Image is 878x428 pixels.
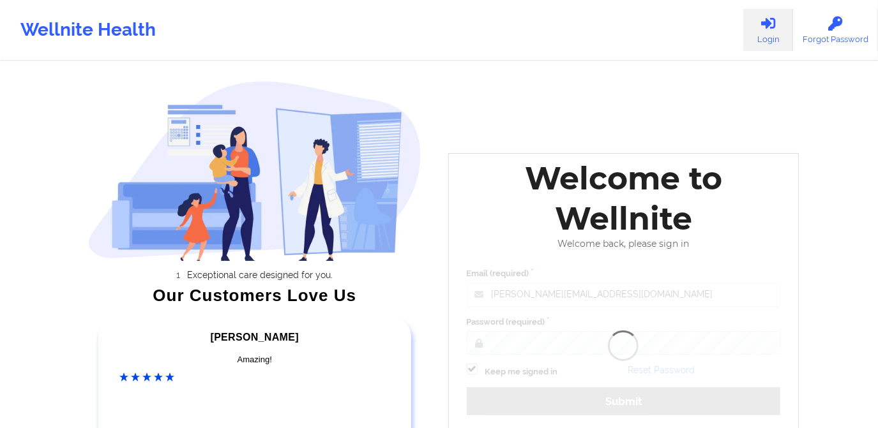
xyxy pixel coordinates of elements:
a: Forgot Password [793,9,878,51]
li: Exceptional care designed for you. [100,270,421,280]
img: wellnite-auth-hero_200.c722682e.png [88,80,421,261]
div: Amazing! [119,353,390,366]
a: Login [743,9,793,51]
div: Welcome back, please sign in [458,239,790,249]
div: Our Customers Love Us [88,289,421,302]
span: [PERSON_NAME] [211,332,299,343]
div: Welcome to Wellnite [458,158,790,239]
